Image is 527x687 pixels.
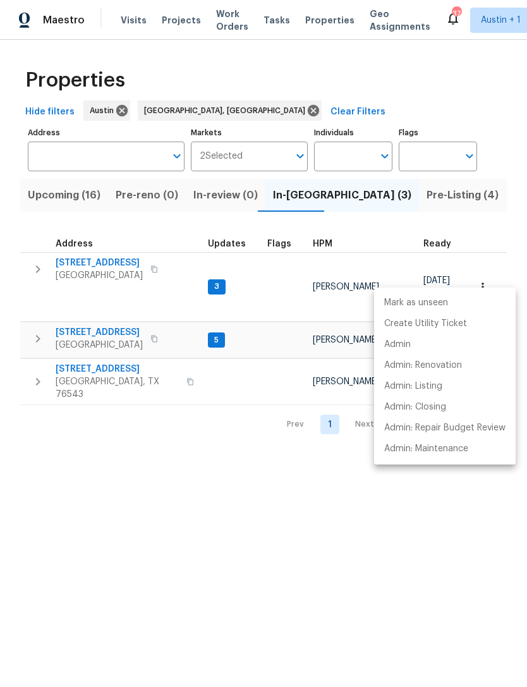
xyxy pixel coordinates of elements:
p: Admin: Repair Budget Review [384,422,506,435]
p: Admin [384,338,411,351]
p: Admin: Renovation [384,359,462,372]
p: Mark as unseen [384,296,448,310]
p: Admin: Maintenance [384,442,468,456]
p: Admin: Closing [384,401,446,414]
p: Admin: Listing [384,380,442,393]
p: Create Utility Ticket [384,317,467,331]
